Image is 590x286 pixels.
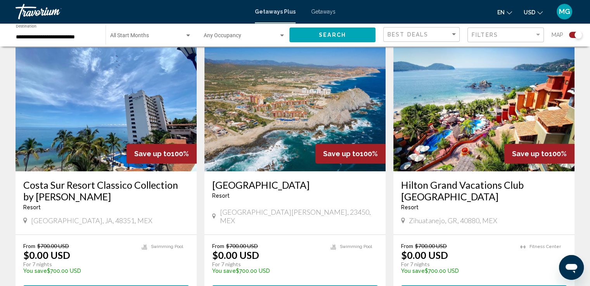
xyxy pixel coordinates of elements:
span: [GEOGRAPHIC_DATA], JA, 48351, MEX [31,216,152,225]
span: MG [559,8,570,16]
p: $0.00 USD [212,249,259,261]
button: Search [289,28,375,42]
p: For 7 nights [212,261,323,268]
a: Costa Sur Resort Classico Collection by [PERSON_NAME] [23,179,189,202]
span: You save [23,268,47,274]
button: Change currency [524,7,543,18]
img: ii_itz1.jpg [393,47,574,171]
div: 100% [126,144,197,164]
span: Resort [212,193,230,199]
p: $0.00 USD [401,249,448,261]
span: Filters [472,32,498,38]
span: Save up to [323,150,360,158]
span: Save up to [134,150,171,158]
span: You save [212,268,236,274]
span: Save up to [512,150,549,158]
a: Getaways [311,9,336,15]
div: 100% [504,144,574,164]
span: $700.00 USD [226,243,258,249]
span: Resort [401,204,419,210]
span: You save [401,268,425,274]
a: Hilton Grand Vacations Club [GEOGRAPHIC_DATA] [401,179,567,202]
span: USD [524,9,535,16]
a: Getaways Plus [255,9,296,15]
button: Change language [497,7,512,18]
span: [GEOGRAPHIC_DATA][PERSON_NAME], 23450, MEX [220,208,378,225]
span: From [401,243,413,249]
span: Swimming Pool [151,244,183,249]
mat-select: Sort by [388,31,457,38]
span: Best Deals [388,31,428,38]
span: Zihuatanejo, GR, 40880, MEX [409,216,497,225]
span: Resort [23,204,41,210]
span: Fitness Center [529,244,561,249]
span: en [497,9,505,16]
iframe: Button to launch messaging window [559,255,584,280]
a: Travorium [16,4,247,19]
span: From [23,243,35,249]
p: $700.00 USD [401,268,512,274]
p: For 7 nights [23,261,134,268]
p: $0.00 USD [23,249,70,261]
span: Search [319,32,346,38]
img: ii_cva1.jpg [16,47,197,171]
p: $700.00 USD [212,268,323,274]
span: $700.00 USD [37,243,69,249]
p: For 7 nights [401,261,512,268]
button: Filter [467,27,544,43]
span: From [212,243,224,249]
span: $700.00 USD [415,243,447,249]
p: $700.00 USD [23,268,134,274]
div: 100% [315,144,386,164]
button: User Menu [554,3,574,20]
img: ii_hec1.jpg [204,47,386,171]
a: [GEOGRAPHIC_DATA] [212,179,378,191]
span: Map [552,29,563,40]
span: Swimming Pool [340,244,372,249]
